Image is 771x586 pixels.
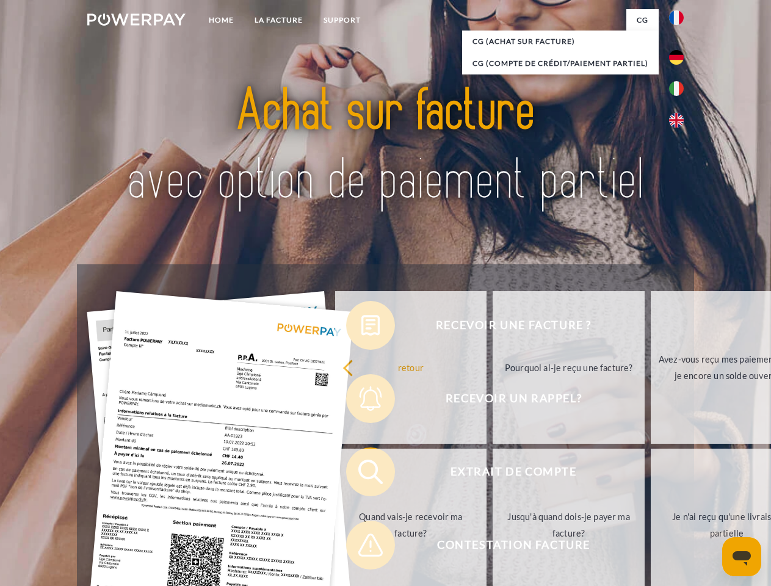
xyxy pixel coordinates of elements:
div: Pourquoi ai-je reçu une facture? [500,359,637,375]
img: logo-powerpay-white.svg [87,13,186,26]
div: retour [342,359,480,375]
a: CG [626,9,659,31]
img: fr [669,10,684,25]
div: Quand vais-je recevoir ma facture? [342,508,480,541]
img: it [669,81,684,96]
iframe: Bouton de lancement de la fenêtre de messagerie [722,537,761,576]
img: title-powerpay_fr.svg [117,59,654,234]
div: Jusqu'à quand dois-je payer ma facture? [500,508,637,541]
a: CG (Compte de crédit/paiement partiel) [462,52,659,74]
a: Support [313,9,371,31]
a: CG (achat sur facture) [462,31,659,52]
a: Home [198,9,244,31]
img: de [669,50,684,65]
a: LA FACTURE [244,9,313,31]
img: en [669,113,684,128]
